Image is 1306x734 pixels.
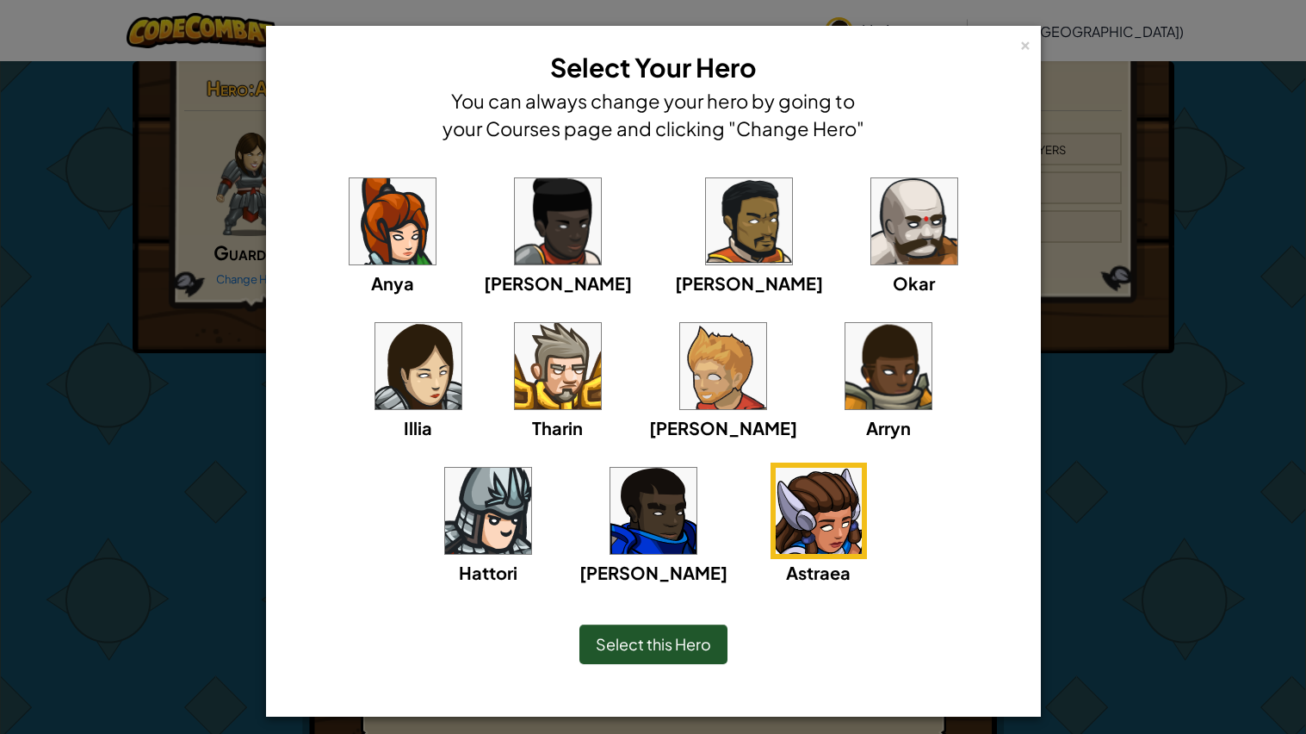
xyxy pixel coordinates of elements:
span: [PERSON_NAME] [484,272,632,294]
h4: You can always change your hero by going to your Courses page and clicking "Change Hero" [438,87,869,142]
span: Illia [404,417,432,439]
span: Okar [893,272,935,294]
h3: Select Your Hero [438,48,869,87]
img: portrait.png [350,178,436,264]
img: portrait.png [375,323,461,409]
span: Tharin [532,417,583,439]
img: portrait.png [845,323,932,409]
img: portrait.png [706,178,792,264]
div: × [1019,34,1031,52]
span: Hattori [459,562,517,583]
span: [PERSON_NAME] [649,417,797,439]
img: portrait.png [680,323,766,409]
img: portrait.png [871,178,957,264]
img: portrait.png [515,178,601,264]
img: portrait.png [445,468,531,554]
span: Anya [371,272,414,294]
img: portrait.png [776,468,862,554]
span: Select this Hero [596,634,711,654]
img: portrait.png [515,323,601,409]
span: [PERSON_NAME] [675,272,823,294]
span: Arryn [866,417,911,439]
img: portrait.png [610,468,696,554]
span: Astraea [786,562,851,583]
span: [PERSON_NAME] [579,562,727,583]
